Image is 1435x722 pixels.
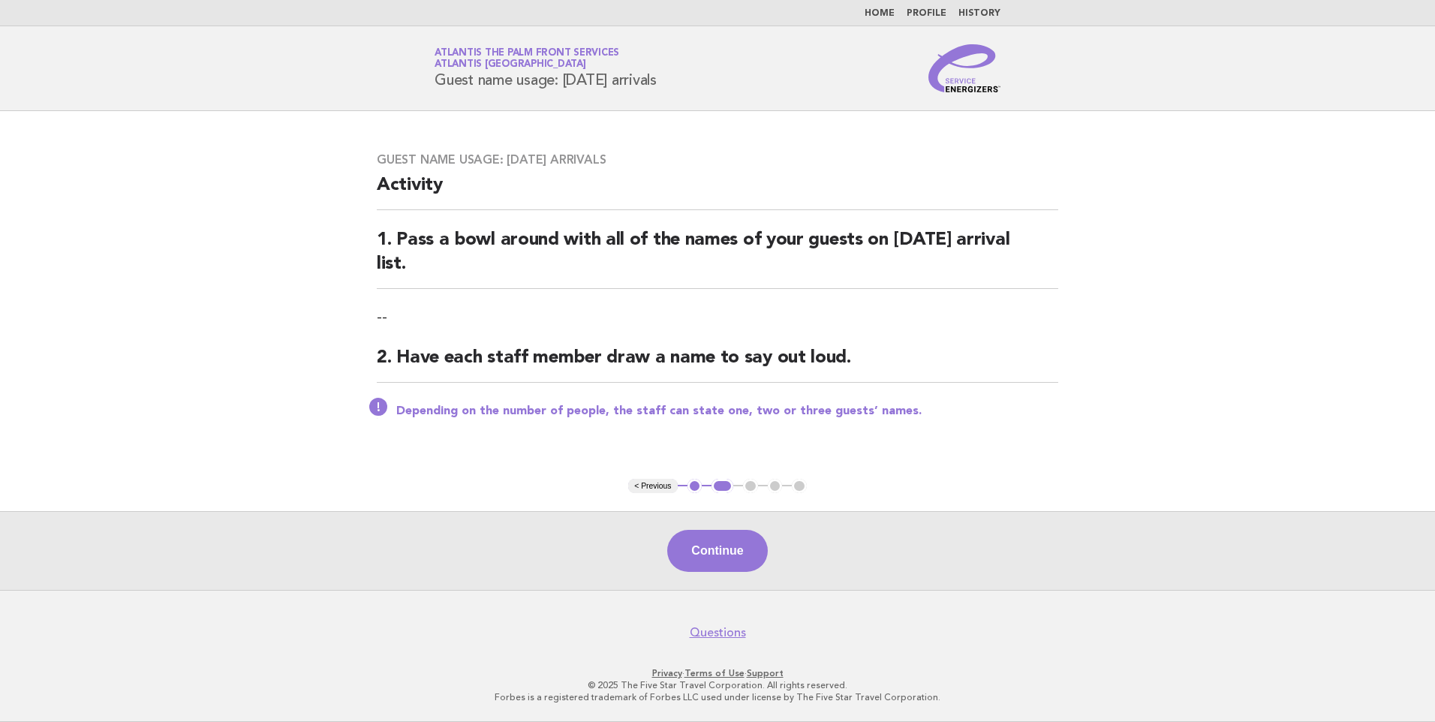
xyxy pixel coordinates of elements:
[711,479,733,494] button: 2
[687,479,702,494] button: 1
[652,668,682,678] a: Privacy
[667,530,767,572] button: Continue
[377,152,1058,167] h3: Guest name usage: [DATE] arrivals
[377,173,1058,210] h2: Activity
[865,9,895,18] a: Home
[258,691,1177,703] p: Forbes is a registered trademark of Forbes LLC used under license by The Five Star Travel Corpora...
[396,404,1058,419] p: Depending on the number of people, the staff can state one, two or three guests’ names.
[958,9,1000,18] a: History
[684,668,745,678] a: Terms of Use
[435,49,657,88] h1: Guest name usage: [DATE] arrivals
[377,307,1058,328] p: --
[928,44,1000,92] img: Service Energizers
[258,679,1177,691] p: © 2025 The Five Star Travel Corporation. All rights reserved.
[435,60,586,70] span: Atlantis [GEOGRAPHIC_DATA]
[747,668,784,678] a: Support
[377,346,1058,383] h2: 2. Have each staff member draw a name to say out loud.
[907,9,946,18] a: Profile
[258,667,1177,679] p: · ·
[690,625,746,640] a: Questions
[628,479,677,494] button: < Previous
[435,48,619,69] a: Atlantis The Palm Front ServicesAtlantis [GEOGRAPHIC_DATA]
[377,228,1058,289] h2: 1. Pass a bowl around with all of the names of your guests on [DATE] arrival list.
